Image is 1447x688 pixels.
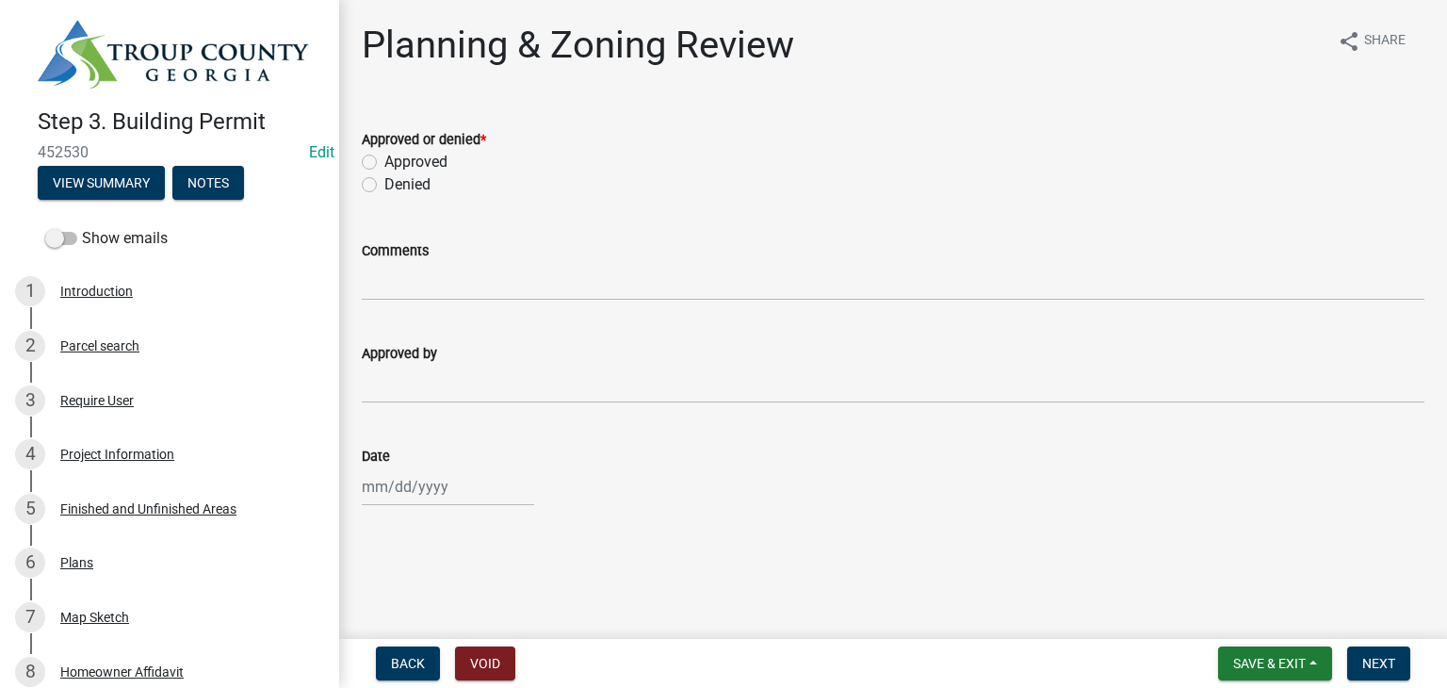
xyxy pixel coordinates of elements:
label: Approved by [362,348,437,361]
div: Plans [60,556,93,569]
wm-modal-confirm: Edit Application Number [309,143,334,161]
label: Approved [384,151,447,173]
div: Introduction [60,285,133,298]
wm-modal-confirm: Summary [38,176,165,191]
div: Finished and Unfinished Areas [60,502,236,516]
label: Show emails [45,227,168,250]
div: 6 [15,548,45,578]
span: Share [1364,30,1406,53]
div: Project Information [60,448,174,461]
button: Void [455,647,515,680]
button: Save & Exit [1218,647,1332,680]
span: Back [391,656,425,671]
div: 3 [15,385,45,416]
img: Troup County, Georgia [38,20,309,89]
a: Edit [309,143,334,161]
div: 7 [15,602,45,632]
label: Denied [384,173,431,196]
i: share [1338,30,1360,53]
div: Parcel search [60,339,139,352]
wm-modal-confirm: Notes [172,176,244,191]
span: Save & Exit [1233,656,1306,671]
label: Comments [362,245,429,258]
h4: Step 3. Building Permit [38,108,324,136]
input: mm/dd/yyyy [362,467,534,506]
div: Map Sketch [60,611,129,624]
div: Require User [60,394,134,407]
div: 8 [15,657,45,687]
span: Next [1362,656,1395,671]
label: Approved or denied [362,134,486,147]
button: View Summary [38,166,165,200]
div: 1 [15,276,45,306]
button: Next [1347,647,1410,680]
div: Homeowner Affidavit [60,665,184,679]
span: 452530 [38,143,301,161]
div: 4 [15,439,45,469]
button: shareShare [1323,23,1421,59]
div: 5 [15,494,45,524]
button: Notes [172,166,244,200]
label: Date [362,450,390,464]
h1: Planning & Zoning Review [362,23,794,68]
div: 2 [15,331,45,361]
button: Back [376,647,440,680]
